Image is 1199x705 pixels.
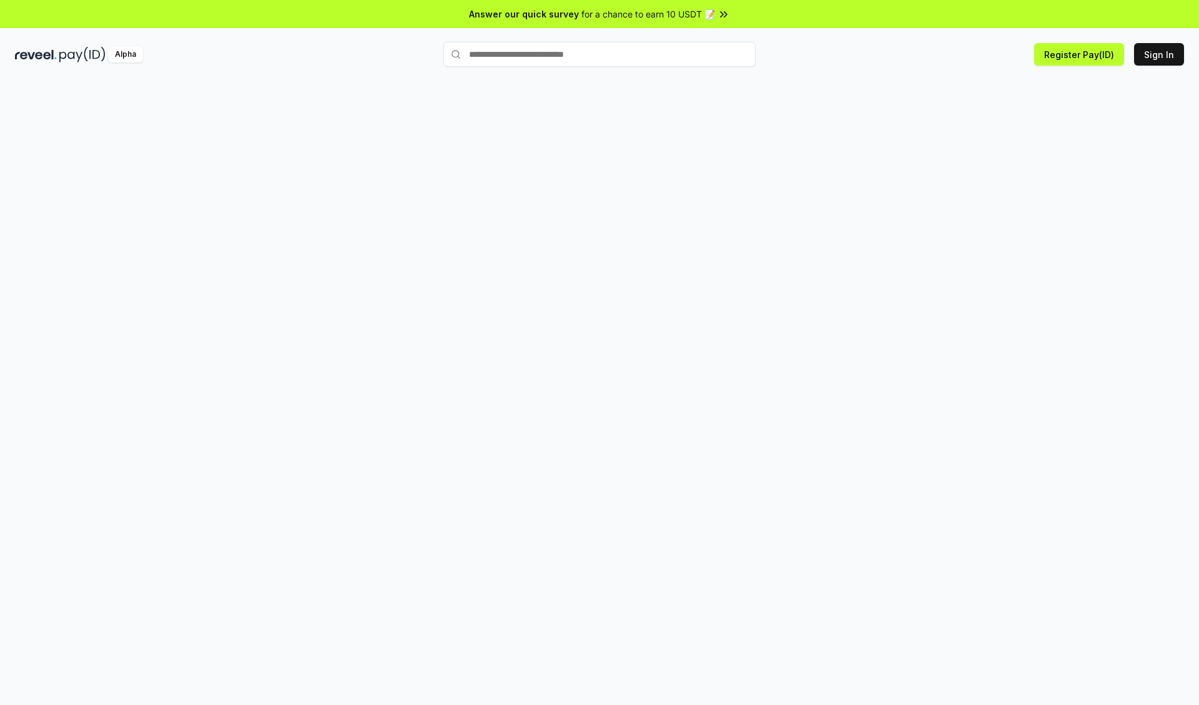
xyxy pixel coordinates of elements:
img: reveel_dark [15,47,57,62]
button: Sign In [1134,43,1184,66]
span: for a chance to earn 10 USDT 📝 [581,7,715,21]
button: Register Pay(ID) [1034,43,1124,66]
span: Answer our quick survey [469,7,579,21]
img: pay_id [59,47,106,62]
div: Alpha [108,47,143,62]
